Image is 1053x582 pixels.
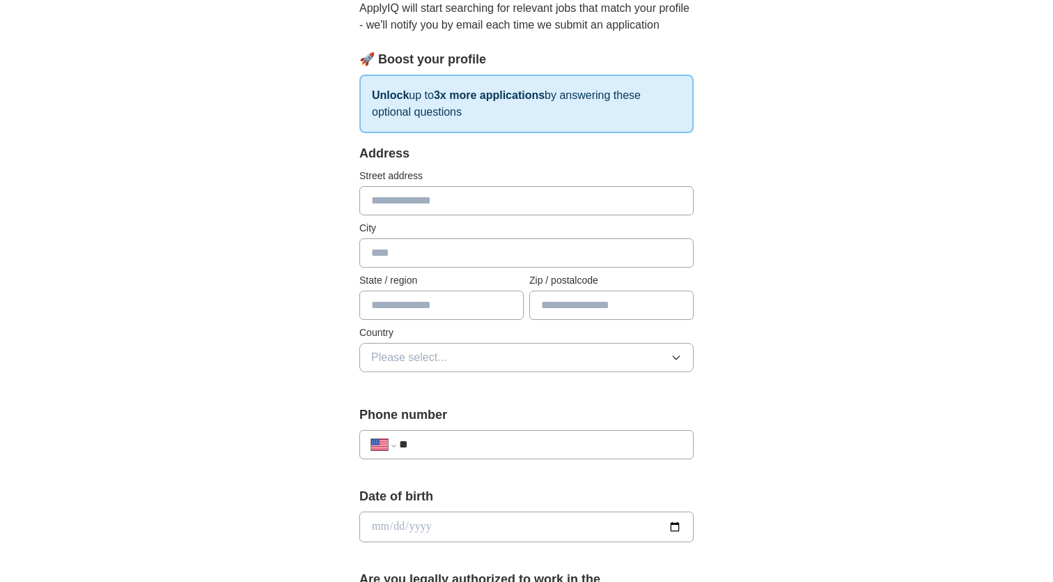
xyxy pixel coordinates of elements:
[359,343,694,372] button: Please select...
[359,169,694,183] label: Street address
[359,273,524,288] label: State / region
[359,326,694,340] label: Country
[359,221,694,236] label: City
[359,75,694,133] p: up to by answering these optional questions
[359,50,694,69] div: 🚀 Boost your profile
[434,89,545,101] strong: 3x more applications
[359,487,694,506] label: Date of birth
[359,406,694,424] label: Phone number
[359,144,694,163] div: Address
[371,349,447,366] span: Please select...
[529,273,694,288] label: Zip / postalcode
[372,89,409,101] strong: Unlock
